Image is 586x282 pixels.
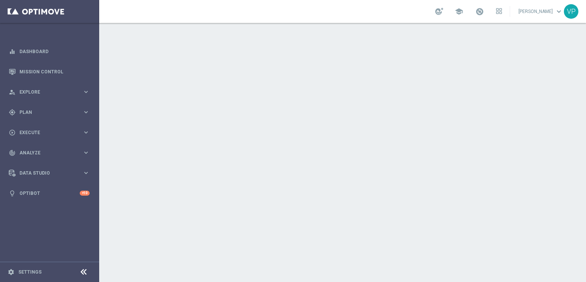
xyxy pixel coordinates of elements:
i: keyboard_arrow_right [82,149,90,156]
i: equalizer [9,48,16,55]
button: gps_fixed Plan keyboard_arrow_right [8,109,90,115]
i: keyboard_arrow_right [82,109,90,116]
i: play_circle_outline [9,129,16,136]
span: Execute [19,130,82,135]
span: Plan [19,110,82,115]
button: lightbulb Optibot +10 [8,190,90,196]
div: Plan [9,109,82,116]
button: equalizer Dashboard [8,49,90,55]
div: Analyze [9,149,82,156]
div: Optibot [9,183,90,203]
a: [PERSON_NAME]keyboard_arrow_down [518,6,564,17]
span: Data Studio [19,171,82,175]
span: keyboard_arrow_down [555,7,563,16]
i: keyboard_arrow_right [82,169,90,177]
a: Settings [18,270,42,274]
span: Analyze [19,151,82,155]
a: Optibot [19,183,80,203]
i: keyboard_arrow_right [82,129,90,136]
i: settings [8,269,14,276]
span: school [455,7,463,16]
a: Dashboard [19,41,90,62]
i: track_changes [9,149,16,156]
span: Explore [19,90,82,94]
div: Explore [9,89,82,96]
div: Mission Control [9,62,90,82]
button: Data Studio keyboard_arrow_right [8,170,90,176]
i: keyboard_arrow_right [82,88,90,96]
div: Data Studio [9,170,82,177]
div: +10 [80,191,90,196]
div: Execute [9,129,82,136]
button: track_changes Analyze keyboard_arrow_right [8,150,90,156]
button: play_circle_outline Execute keyboard_arrow_right [8,130,90,136]
div: VP [564,4,578,19]
button: Mission Control [8,69,90,75]
i: lightbulb [9,190,16,197]
a: Mission Control [19,62,90,82]
i: gps_fixed [9,109,16,116]
i: person_search [9,89,16,96]
button: person_search Explore keyboard_arrow_right [8,89,90,95]
div: Dashboard [9,41,90,62]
